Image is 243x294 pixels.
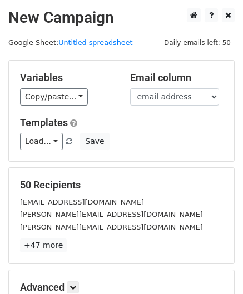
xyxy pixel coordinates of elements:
a: +47 more [20,238,67,252]
h5: 50 Recipients [20,179,223,191]
h5: Email column [130,72,224,84]
h5: Variables [20,72,113,84]
h2: New Campaign [8,8,235,27]
small: Google Sheet: [8,38,133,47]
h5: Advanced [20,281,223,293]
a: Daily emails left: 50 [160,38,235,47]
a: Copy/paste... [20,88,88,106]
iframe: Chat Widget [187,241,243,294]
span: Daily emails left: 50 [160,37,235,49]
a: Load... [20,133,63,150]
button: Save [80,133,109,150]
small: [PERSON_NAME][EMAIL_ADDRESS][DOMAIN_NAME] [20,210,203,218]
a: Templates [20,117,68,128]
small: [PERSON_NAME][EMAIL_ADDRESS][DOMAIN_NAME] [20,223,203,231]
a: Untitled spreadsheet [58,38,132,47]
small: [EMAIL_ADDRESS][DOMAIN_NAME] [20,198,144,206]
